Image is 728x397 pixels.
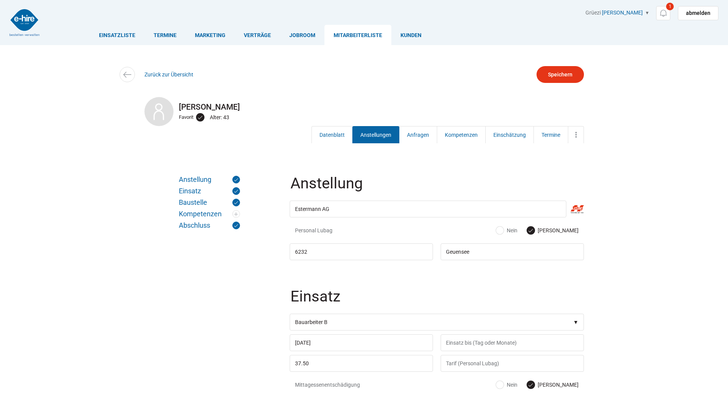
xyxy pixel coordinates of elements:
a: Kompetenzen [437,126,486,143]
a: 1 [656,6,670,20]
input: Arbeitsort Ort [441,243,584,260]
label: [PERSON_NAME] [527,227,579,234]
span: Personal Lubag [295,227,389,234]
input: Einsatz von (Tag oder Jahr) [290,334,433,351]
a: Anstellungen [352,126,399,143]
img: logo2.png [10,9,39,36]
div: Grüezi [585,10,718,20]
input: Einsatz bis (Tag oder Monate) [441,334,584,351]
a: abmelden [678,6,718,20]
a: Mitarbeiterliste [324,25,391,45]
a: Zurück zur Übersicht [144,71,193,78]
label: [PERSON_NAME] [527,381,579,389]
input: Tarif (Personal Lubag) [441,355,584,372]
a: Termine [533,126,568,143]
a: Einsatzliste [90,25,144,45]
input: Std. Lohn/Spesen [290,355,433,372]
a: Abschluss [179,222,240,229]
label: Nein [496,381,517,389]
div: Alter: 43 [210,112,231,122]
input: Arbeitsort PLZ [290,243,433,260]
a: Marketing [186,25,235,45]
span: Mittagessenentschädigung [295,381,389,389]
legend: Anstellung [290,176,585,201]
a: Anfragen [399,126,437,143]
a: Baustelle [179,199,240,206]
span: 1 [666,3,674,10]
input: Firma [290,201,566,217]
a: Kompetenzen [179,210,240,218]
img: icon-arrow-left.svg [122,69,133,80]
a: Kunden [391,25,431,45]
a: [PERSON_NAME] [602,10,643,16]
a: Einschätzung [485,126,534,143]
img: icon-notification.svg [658,8,668,18]
a: Anstellung [179,176,240,183]
a: Termine [144,25,186,45]
legend: Einsatz [290,289,585,314]
h2: [PERSON_NAME] [144,102,584,112]
input: Speichern [537,66,584,83]
a: Einsatz [179,187,240,195]
label: Nein [496,227,517,234]
a: Jobroom [280,25,324,45]
a: Verträge [235,25,280,45]
a: Datenblatt [311,126,353,143]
